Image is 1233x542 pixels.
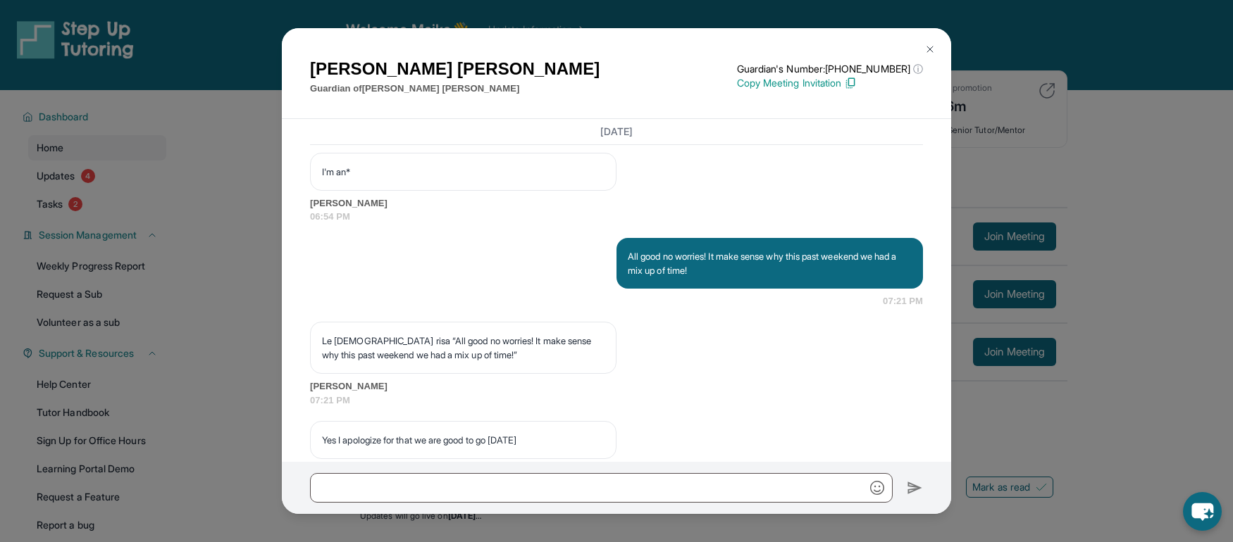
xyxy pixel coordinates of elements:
[1183,492,1222,531] button: chat-button
[737,76,923,90] p: Copy Meeting Invitation
[310,125,923,139] h3: [DATE]
[844,77,857,89] img: Copy Icon
[310,56,600,82] h1: [PERSON_NAME] [PERSON_NAME]
[322,334,605,362] p: Le [DEMOGRAPHIC_DATA] risa “All good no worries! It make sense why this past weekend we had a mix...
[322,165,605,179] p: I'm an*
[322,433,605,447] p: Yes I apologize for that we are good to go [DATE]
[883,294,923,308] span: 07:21 PM
[310,379,923,393] span: [PERSON_NAME]
[310,196,923,210] span: [PERSON_NAME]
[737,62,923,76] p: Guardian's Number: [PHONE_NUMBER]
[913,62,923,76] span: ⓘ
[628,249,912,277] p: All good no worries! It make sense why this past weekend we had a mix up of time!
[907,479,923,496] img: Send icon
[310,210,923,224] span: 06:54 PM
[310,82,600,96] p: Guardian of [PERSON_NAME] [PERSON_NAME]
[310,393,923,408] span: 07:21 PM
[870,481,884,495] img: Emoji
[924,44,936,55] img: Close Icon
